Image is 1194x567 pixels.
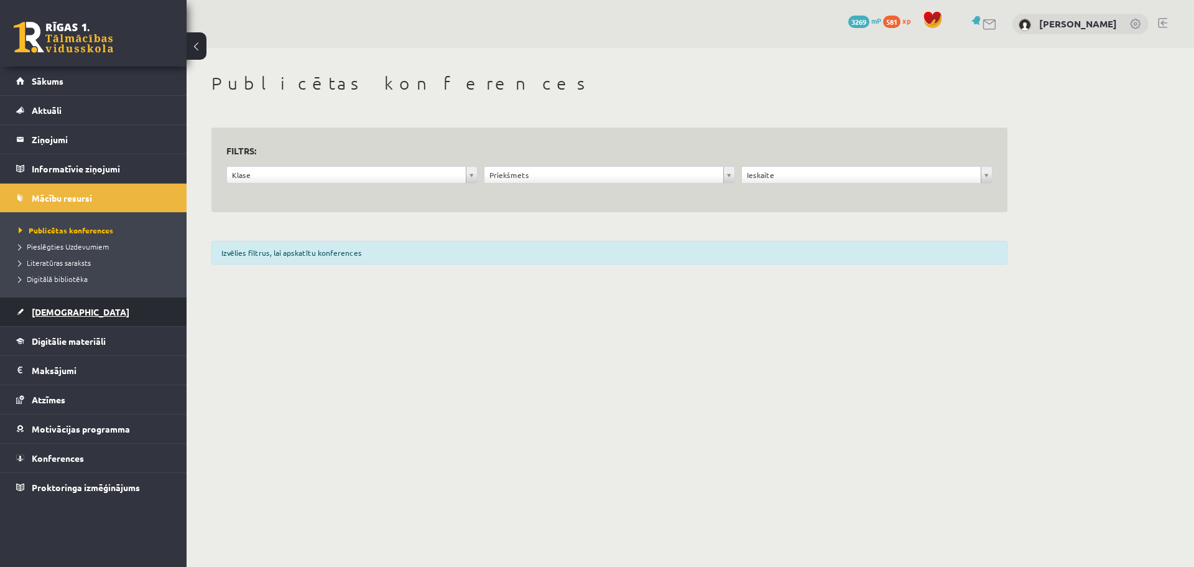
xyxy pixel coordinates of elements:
[32,394,65,405] span: Atzīmes
[1019,19,1031,31] img: Dmitrijs Kolmakovs
[747,167,976,183] span: Ieskaite
[16,67,171,95] a: Sākums
[16,385,171,414] a: Atzīmes
[32,452,84,464] span: Konferences
[32,482,140,493] span: Proktoringa izmēģinājums
[16,154,171,183] a: Informatīvie ziņojumi
[902,16,910,26] span: xp
[211,241,1007,265] div: Izvēlies filtrus, lai apskatītu konferences
[19,273,174,284] a: Digitālā bibliotēka
[883,16,900,28] span: 581
[16,444,171,472] a: Konferences
[32,356,171,385] legend: Maksājumi
[19,241,109,251] span: Pieslēgties Uzdevumiem
[19,257,174,268] a: Literatūras saraksts
[1039,17,1117,30] a: [PERSON_NAME]
[16,125,171,154] a: Ziņojumi
[19,225,113,235] span: Publicētas konferences
[32,75,63,87] span: Sākums
[19,258,91,268] span: Literatūras saraksts
[16,327,171,355] a: Digitālie materiāli
[19,241,174,252] a: Pieslēgties Uzdevumiem
[742,167,992,183] a: Ieskaite
[211,73,1007,94] h1: Publicētas konferences
[16,415,171,443] a: Motivācijas programma
[16,298,171,326] a: [DEMOGRAPHIC_DATA]
[14,22,113,53] a: Rīgas 1. Tālmācības vidusskola
[32,306,129,317] span: [DEMOGRAPHIC_DATA]
[232,167,461,183] span: Klase
[32,335,106,347] span: Digitālie materiāli
[19,225,174,236] a: Publicētas konferences
[484,167,734,183] a: Priekšmets
[226,143,978,159] h3: Filtrs:
[19,274,88,284] span: Digitālā bibliotēka
[489,167,718,183] span: Priekšmets
[32,154,171,183] legend: Informatīvie ziņojumi
[848,16,869,28] span: 3269
[16,96,171,124] a: Aktuāli
[16,473,171,502] a: Proktoringa izmēģinājums
[32,105,62,116] span: Aktuāli
[16,356,171,385] a: Maksājumi
[32,423,130,434] span: Motivācijas programma
[16,184,171,212] a: Mācību resursi
[227,167,477,183] a: Klase
[871,16,881,26] span: mP
[883,16,917,26] a: 581 xp
[848,16,881,26] a: 3269 mP
[32,192,92,204] span: Mācību resursi
[32,125,171,154] legend: Ziņojumi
